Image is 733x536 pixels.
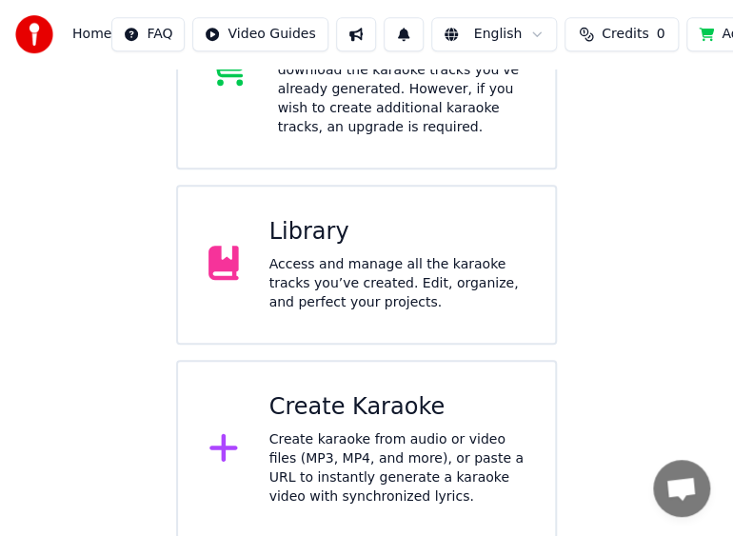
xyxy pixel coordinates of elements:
div: Create karaoke from audio or video files (MP3, MP4, and more), or paste a URL to instantly genera... [269,430,525,506]
div: You have the option to listen to or download the karaoke tracks you've already generated. However... [278,42,525,137]
button: FAQ [111,17,185,51]
img: youka [15,15,53,53]
span: 0 [656,25,664,44]
button: Credits0 [565,17,679,51]
div: Library [269,217,525,248]
div: Create Karaoke [269,392,525,423]
div: Access and manage all the karaoke tracks you’ve created. Edit, organize, and perfect your projects. [269,255,525,312]
span: Credits [602,25,648,44]
span: Home [72,25,111,44]
button: Video Guides [192,17,327,51]
a: 开放式聊天 [653,460,710,517]
nav: breadcrumb [72,25,111,44]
